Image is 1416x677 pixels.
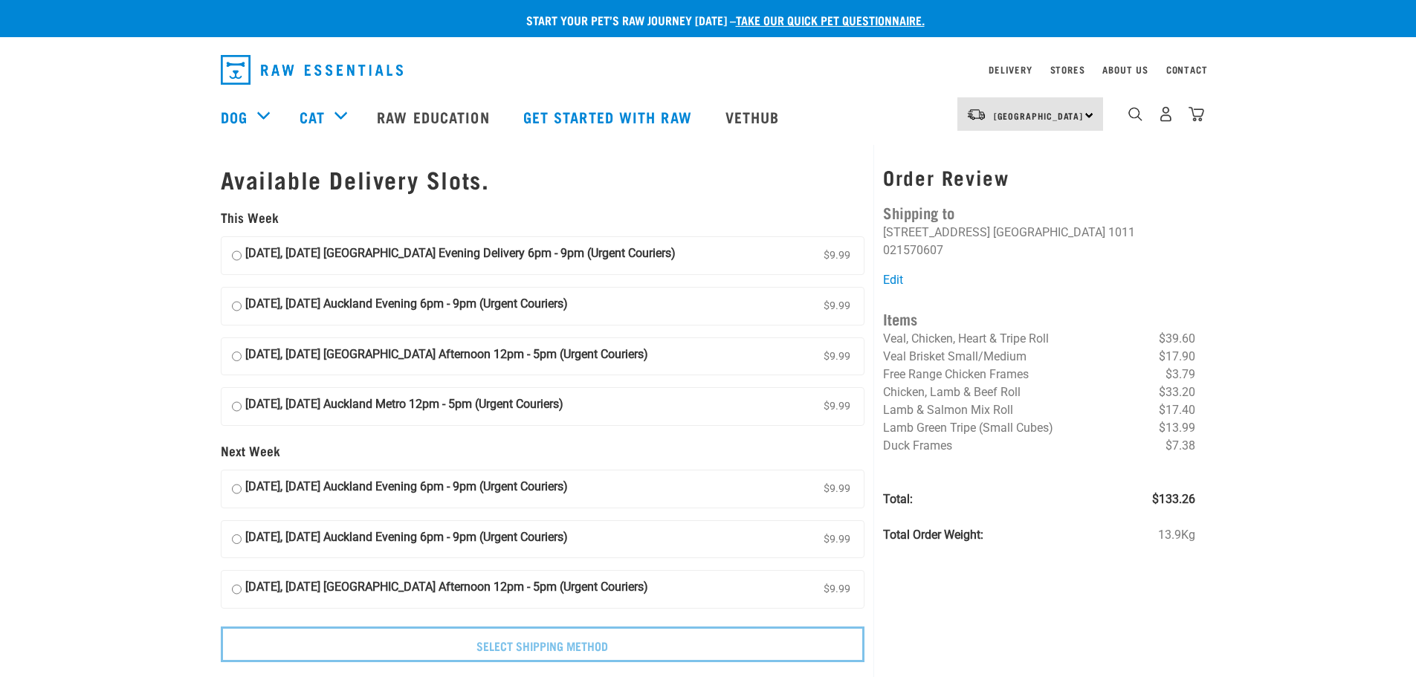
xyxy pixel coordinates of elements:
span: Lamb & Salmon Mix Roll [883,403,1013,417]
a: take our quick pet questionnaire. [736,16,925,23]
a: About Us [1102,67,1148,72]
input: [DATE], [DATE] Auckland Evening 6pm - 9pm (Urgent Couriers) $9.99 [232,528,242,551]
input: [DATE], [DATE] Auckland Evening 6pm - 9pm (Urgent Couriers) $9.99 [232,295,242,317]
span: Duck Frames [883,438,952,453]
a: Get started with Raw [508,87,711,146]
strong: [DATE], [DATE] Auckland Evening 6pm - 9pm (Urgent Couriers) [245,528,568,551]
strong: [DATE], [DATE] Auckland Evening 6pm - 9pm (Urgent Couriers) [245,295,568,317]
span: [GEOGRAPHIC_DATA] [994,113,1084,118]
span: Lamb Green Tripe (Small Cubes) [883,421,1053,435]
h5: This Week [221,210,865,225]
img: home-icon@2x.png [1189,106,1204,122]
input: [DATE], [DATE] [GEOGRAPHIC_DATA] Evening Delivery 6pm - 9pm (Urgent Couriers) $9.99 [232,244,242,267]
li: [GEOGRAPHIC_DATA] 1011 [993,225,1135,239]
span: $9.99 [821,478,853,500]
strong: Total: [883,492,913,506]
span: 13.9Kg [1158,526,1195,544]
h5: Next Week [221,444,865,459]
a: Dog [221,106,248,128]
span: $39.60 [1159,330,1195,348]
input: [DATE], [DATE] Auckland Evening 6pm - 9pm (Urgent Couriers) $9.99 [232,478,242,500]
span: $3.79 [1166,366,1195,383]
span: $9.99 [821,295,853,317]
h4: Items [883,307,1195,330]
h1: Available Delivery Slots. [221,166,865,192]
a: Cat [300,106,325,128]
span: $9.99 [821,395,853,418]
a: Stores [1050,67,1085,72]
li: 021570607 [883,243,943,257]
strong: [DATE], [DATE] Auckland Metro 12pm - 5pm (Urgent Couriers) [245,395,563,418]
nav: dropdown navigation [209,49,1208,91]
h3: Order Review [883,166,1195,189]
li: [STREET_ADDRESS] [883,225,990,239]
span: $7.38 [1166,437,1195,455]
strong: [DATE], [DATE] Auckland Evening 6pm - 9pm (Urgent Couriers) [245,478,568,500]
img: home-icon-1@2x.png [1128,107,1142,121]
span: Veal, Chicken, Heart & Tripe Roll [883,331,1049,346]
input: Select Shipping Method [221,626,865,662]
a: Edit [883,273,903,287]
h4: Shipping to [883,201,1195,224]
strong: Total Order Weight: [883,528,983,542]
span: Free Range Chicken Frames [883,367,1029,381]
span: $17.40 [1159,401,1195,419]
span: $9.99 [821,244,853,267]
span: Veal Brisket Small/Medium [883,349,1027,363]
img: van-moving.png [966,108,986,121]
span: $9.99 [821,346,853,368]
span: Chicken, Lamb & Beef Roll [883,385,1021,399]
a: Delivery [989,67,1032,72]
img: user.png [1158,106,1174,122]
strong: [DATE], [DATE] [GEOGRAPHIC_DATA] Afternoon 12pm - 5pm (Urgent Couriers) [245,578,648,600]
a: Vethub [711,87,798,146]
strong: [DATE], [DATE] [GEOGRAPHIC_DATA] Afternoon 12pm - 5pm (Urgent Couriers) [245,346,648,368]
a: Raw Education [362,87,508,146]
input: [DATE], [DATE] Auckland Metro 12pm - 5pm (Urgent Couriers) $9.99 [232,395,242,418]
a: Contact [1166,67,1208,72]
span: $9.99 [821,528,853,551]
strong: [DATE], [DATE] [GEOGRAPHIC_DATA] Evening Delivery 6pm - 9pm (Urgent Couriers) [245,244,676,267]
input: [DATE], [DATE] [GEOGRAPHIC_DATA] Afternoon 12pm - 5pm (Urgent Couriers) $9.99 [232,346,242,368]
span: $133.26 [1152,490,1195,508]
img: Raw Essentials Logo [221,55,403,85]
span: $33.20 [1159,383,1195,401]
input: [DATE], [DATE] [GEOGRAPHIC_DATA] Afternoon 12pm - 5pm (Urgent Couriers) $9.99 [232,578,242,600]
span: $9.99 [821,578,853,600]
span: $13.99 [1159,419,1195,437]
span: $17.90 [1159,348,1195,366]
